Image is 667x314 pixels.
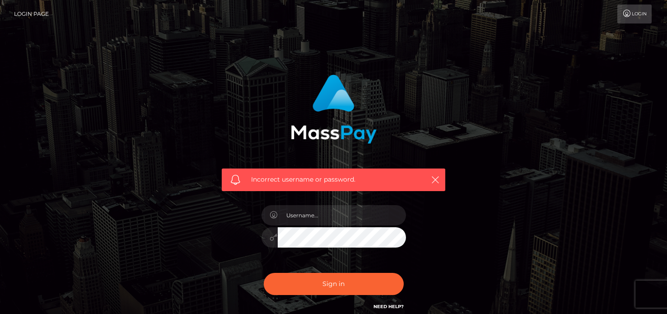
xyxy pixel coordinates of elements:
span: Incorrect username or password. [251,175,416,184]
input: Username... [278,205,406,225]
a: Need Help? [373,304,404,309]
a: Login [617,5,652,23]
img: MassPay Login [291,75,377,144]
a: Login Page [14,5,49,23]
button: Sign in [264,273,404,295]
